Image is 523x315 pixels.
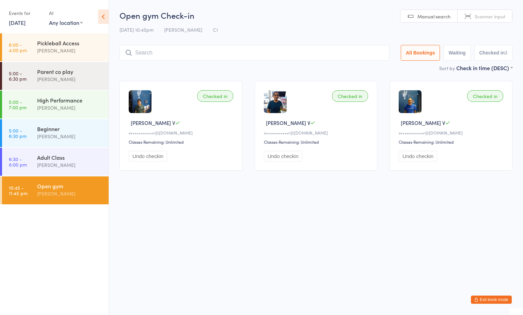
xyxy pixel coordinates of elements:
div: [PERSON_NAME] [37,47,103,54]
div: v•••••••••••r@[DOMAIN_NAME] [264,130,370,136]
button: Waiting [443,45,471,61]
span: [PERSON_NAME] V [266,119,310,126]
label: Sort by [439,65,455,72]
span: Scanner input [475,13,505,20]
input: Search [120,45,390,61]
div: Any location [49,19,83,26]
h2: Open gym Check-in [120,10,512,21]
span: [DATE] 10:45pm [120,26,154,33]
button: All Bookings [401,45,440,61]
div: Classes Remaining: Unlimited [129,139,235,145]
span: [PERSON_NAME] V [131,119,175,126]
div: [PERSON_NAME] [37,132,103,140]
a: 6:30 -8:00 pmAdult Class[PERSON_NAME] [2,148,109,176]
div: v•••••••••••r@[DOMAIN_NAME] [399,130,505,136]
button: Exit kiosk mode [471,296,512,304]
div: Pickleball Access [37,39,103,47]
div: Open gym [37,182,103,190]
div: Check in time (DESC) [456,64,512,72]
time: 5:00 - 7:00 pm [9,99,27,110]
span: [PERSON_NAME] V [401,119,445,126]
div: [PERSON_NAME] [37,190,103,198]
a: 10:45 -11:45 pmOpen gym[PERSON_NAME] [2,176,109,204]
div: [PERSON_NAME] [37,75,103,83]
time: 10:45 - 11:45 pm [9,185,28,196]
button: Undo checkin [264,151,302,161]
time: 6:00 - 4:00 pm [9,42,27,53]
div: 3 [505,50,507,56]
time: 6:30 - 8:00 pm [9,156,27,167]
div: Beginner [37,125,103,132]
div: Checked in [197,90,233,102]
span: Manual search [417,13,450,20]
div: Checked in [467,90,503,102]
a: 5:00 -6:30 pmBeginner[PERSON_NAME] [2,119,109,147]
img: image1750004637.png [129,90,152,113]
div: [PERSON_NAME] [37,104,103,112]
time: 5:00 - 6:30 pm [9,70,27,81]
div: High Performance [37,96,103,104]
span: C1 [213,26,218,33]
div: Classes Remaining: Unlimited [264,139,370,145]
div: Adult Class [37,154,103,161]
a: 5:00 -6:30 pmParent co play[PERSON_NAME] [2,62,109,90]
a: 5:00 -7:00 pmHigh Performance[PERSON_NAME] [2,91,109,119]
time: 5:00 - 6:30 pm [9,128,27,139]
div: v•••••••••••r@[DOMAIN_NAME] [129,130,235,136]
img: image1750004676.png [399,90,422,113]
img: image1752705810.png [264,90,287,113]
button: Undo checkin [399,151,437,161]
button: Checked in3 [474,45,513,61]
div: At [49,7,83,19]
div: [PERSON_NAME] [37,161,103,169]
a: 6:00 -4:00 pmPickleball Access[PERSON_NAME] [2,33,109,61]
div: Events for [9,7,42,19]
div: Parent co play [37,68,103,75]
div: Classes Remaining: Unlimited [399,139,505,145]
button: Undo checkin [129,151,167,161]
div: Checked in [332,90,368,102]
span: [PERSON_NAME] [164,26,202,33]
a: [DATE] [9,19,26,26]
